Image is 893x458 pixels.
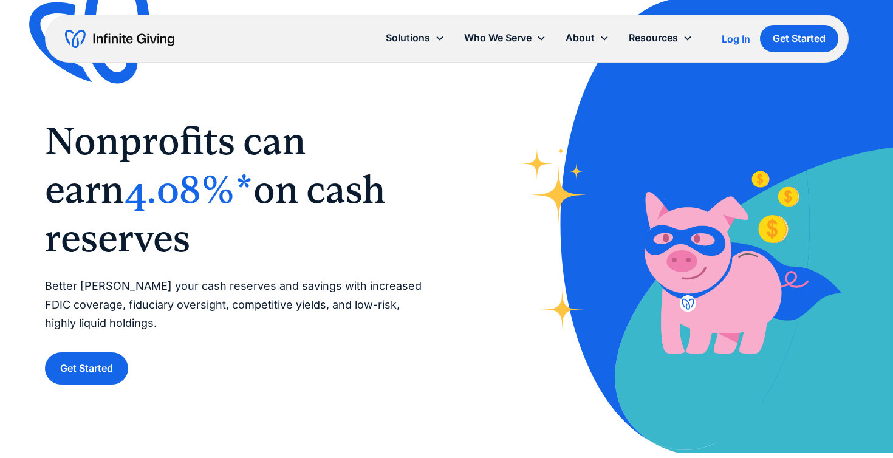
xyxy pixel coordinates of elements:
a: Get Started [45,352,128,385]
div: Log In [722,34,750,44]
a: Log In [722,32,750,46]
h1: ‍ ‍ [45,117,423,262]
p: Better [PERSON_NAME] your cash reserves and savings with increased FDIC coverage, fiduciary overs... [45,277,423,333]
div: About [566,30,595,46]
div: Who We Serve [464,30,532,46]
a: Get Started [760,25,838,52]
span: 4.08%* [124,167,253,212]
div: Solutions [386,30,430,46]
div: Resources [629,30,678,46]
span: Nonprofits can earn [45,118,306,212]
